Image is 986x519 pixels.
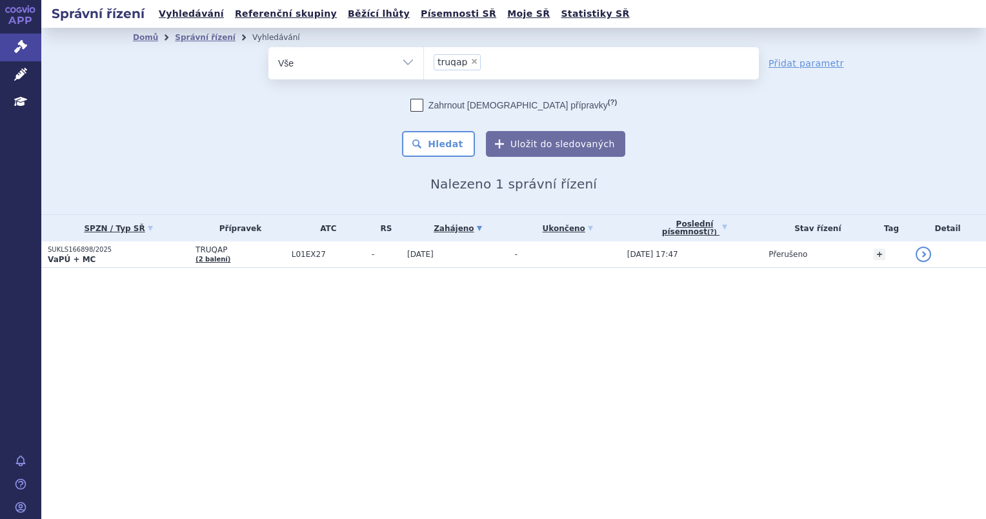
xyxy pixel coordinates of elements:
[438,57,467,66] span: truqap
[762,215,867,241] th: Stav řízení
[916,247,931,262] a: detail
[196,245,285,254] span: TRUQAP
[48,255,96,264] strong: VaPÚ + MC
[344,5,414,23] a: Běžící lhůty
[430,176,597,192] span: Nalezeno 1 správní řízení
[407,219,508,238] a: Zahájeno
[196,256,230,263] a: (2 balení)
[503,5,554,23] a: Moje SŘ
[769,250,807,259] span: Přerušeno
[133,33,158,42] a: Domů
[769,57,844,70] a: Přidat parametr
[874,249,885,260] a: +
[41,5,155,23] h2: Správní řízení
[189,215,285,241] th: Přípravek
[155,5,228,23] a: Vyhledávání
[372,250,401,259] span: -
[402,131,475,157] button: Hledat
[515,250,518,259] span: -
[365,215,401,241] th: RS
[407,250,434,259] span: [DATE]
[48,245,189,254] p: SUKLS166898/2025
[231,5,341,23] a: Referenční skupiny
[470,57,478,65] span: ×
[557,5,633,23] a: Statistiky SŘ
[417,5,500,23] a: Písemnosti SŘ
[627,250,678,259] span: [DATE] 17:47
[707,229,717,236] abbr: (?)
[252,28,317,47] li: Vyhledávání
[175,33,236,42] a: Správní řízení
[48,219,189,238] a: SPZN / Typ SŘ
[285,215,365,241] th: ATC
[627,215,763,241] a: Poslednípísemnost(?)
[486,131,625,157] button: Uložit do sledovaných
[410,99,617,112] label: Zahrnout [DEMOGRAPHIC_DATA] přípravky
[608,98,617,107] abbr: (?)
[292,250,365,259] span: L01EX27
[867,215,910,241] th: Tag
[485,54,492,70] input: truqap
[515,219,621,238] a: Ukončeno
[909,215,986,241] th: Detail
